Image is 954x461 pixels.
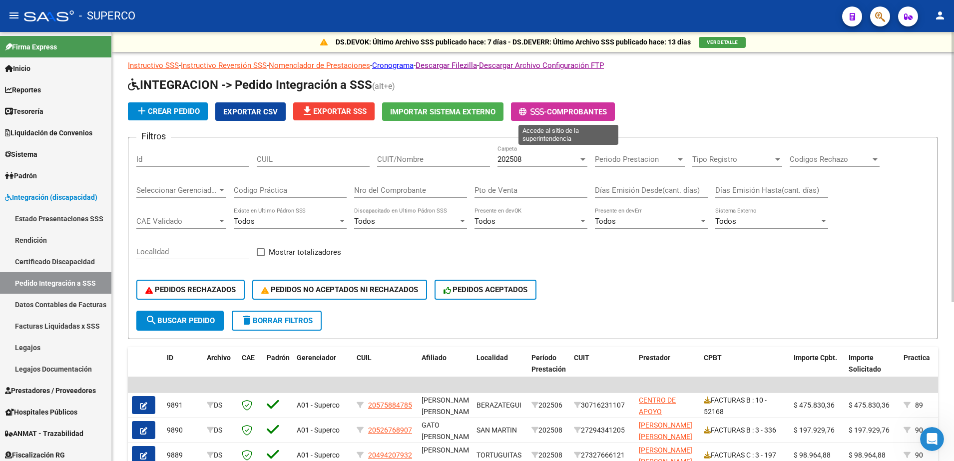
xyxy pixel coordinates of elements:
span: [PERSON_NAME] [PERSON_NAME] [639,421,692,441]
h1: Fin [48,4,60,11]
mat-icon: delete [241,314,253,326]
datatable-header-cell: Archivo [203,347,238,391]
span: Archivo [207,354,231,362]
span: Gerenciador [297,354,336,362]
div: DS [207,450,234,461]
div: 27327666121 [574,450,631,461]
p: DS.DEVOK: Último Archivo SSS publicado hace: 7 días - DS.DEVERR: Último Archivo SSS publicado hac... [336,36,691,47]
span: Crear Pedido [136,107,200,116]
mat-icon: file_download [301,105,313,117]
div: FACTURAS B : 3 - 336 [704,425,786,436]
span: ANMAT - Trazabilidad [5,428,83,439]
p: El equipo también puede ayudar [48,11,153,27]
mat-icon: add [136,105,148,117]
button: Adjuntar un archivo [47,327,55,335]
span: (alt+e) [372,81,395,91]
div: Soporte dice… [8,201,192,234]
a: Cronograma [372,61,414,70]
div: Buenos dias, Muchas gracias por comunicarse con el soporte técnico de la plataforma. [16,165,156,194]
span: A01 - Superco [297,451,340,459]
div: 9891 [167,400,199,411]
a: Instructivo SSS [128,61,179,70]
button: Enviar un mensaje… [171,323,187,339]
datatable-header-cell: Localidad [473,347,527,391]
span: Reportes [5,84,41,95]
div: Profile image for Soporte [44,137,54,147]
span: 90 [915,451,923,459]
datatable-header-cell: CUIT [570,347,635,391]
mat-icon: search [145,314,157,326]
div: Soporte dice… [8,234,192,287]
span: Prestadores / Proveedores [5,385,96,396]
button: Borrar Filtros [232,311,322,331]
div: 202506 [531,400,566,411]
div: hola necesito por favor que me cambien el archivo de fc del id 12706 [44,78,184,98]
div: 202508 [531,450,566,461]
span: CAE Validado [136,217,217,226]
span: Todos [354,217,375,226]
span: GATO [PERSON_NAME] , - [422,421,475,452]
span: ID [167,354,173,362]
span: TORTUGUITAS [477,451,521,459]
a: Descargar Archivo Configuración FTP [479,61,604,70]
div: 27294341205 [574,425,631,436]
button: Inicio [156,6,175,25]
span: BERAZATEGUI [477,401,521,409]
a: Nomenclador de Prestaciones [269,61,370,70]
span: Buscar Pedido [145,316,215,325]
span: PEDIDOS RECHAZADOS [145,285,236,294]
button: PEDIDOS NO ACEPTADOS NI RECHAZADOS [252,280,427,300]
span: Importar Sistema Externo [390,107,495,116]
button: Start recording [63,327,71,335]
a: [PERSON_NAME]...O 2025.pdf [70,111,184,122]
span: $ 475.830,36 [849,401,890,409]
span: Importe Cpbt. [794,354,837,362]
span: CENTRO DE APOYO INTEGRAL LA HUELLA SRL [639,396,682,438]
span: Inicio [5,63,30,74]
button: Exportar CSV [215,102,286,121]
span: - SUPERCO [79,5,135,27]
button: Crear Pedido [128,102,208,120]
span: [PERSON_NAME] [PERSON_NAME] , - [422,396,475,427]
datatable-header-cell: Importe Solicitado [845,347,900,391]
span: Todos [595,217,616,226]
mat-icon: person [934,9,946,21]
span: Periodo Prestacion [595,155,676,164]
span: 89 [915,401,923,409]
div: Ya se encuentra realizada la modificación [16,207,156,227]
span: 202508 [497,155,521,164]
button: go back [6,6,25,25]
span: Fiscalización RG [5,450,65,461]
h3: Filtros [136,129,171,143]
button: -Comprobantes [511,102,615,121]
span: 20526768907 [368,426,412,434]
button: Importar Sistema Externo [382,102,503,121]
span: Practica [904,354,930,362]
span: Tipo Registro [692,155,773,164]
a: Instructivo Reversión SSS [181,61,267,70]
span: Tesorería [5,106,43,117]
span: Padrón [5,170,37,181]
div: 9889 [167,450,199,461]
span: 20494207932 [368,451,412,459]
button: PEDIDOS ACEPTADOS [435,280,537,300]
div: DS [207,400,234,411]
button: Exportar SSS [293,102,375,120]
span: $ 98.964,88 [794,451,831,459]
span: INTEGRACION -> Pedido Integración a SSS [128,78,372,92]
span: CAE [242,354,255,362]
span: CUIT [574,354,589,362]
div: Carolina dice… [8,105,192,136]
span: Comprobantes [547,107,607,116]
span: Todos [475,217,495,226]
span: $ 475.830,36 [794,401,835,409]
span: Padrón [267,354,290,362]
button: Selector de emoji [15,327,23,335]
span: Firma Express [5,41,57,52]
div: Soporte dice… [8,159,192,201]
div: FACTURAS C : 3 - 197 [704,450,786,461]
span: Seleccionar Gerenciador [136,186,217,195]
span: PEDIDOS NO ACEPTADOS NI RECHAZADOS [261,285,418,294]
button: Selector de gif [31,327,39,335]
div: [PERSON_NAME]...O 2025.pdf [62,105,192,128]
